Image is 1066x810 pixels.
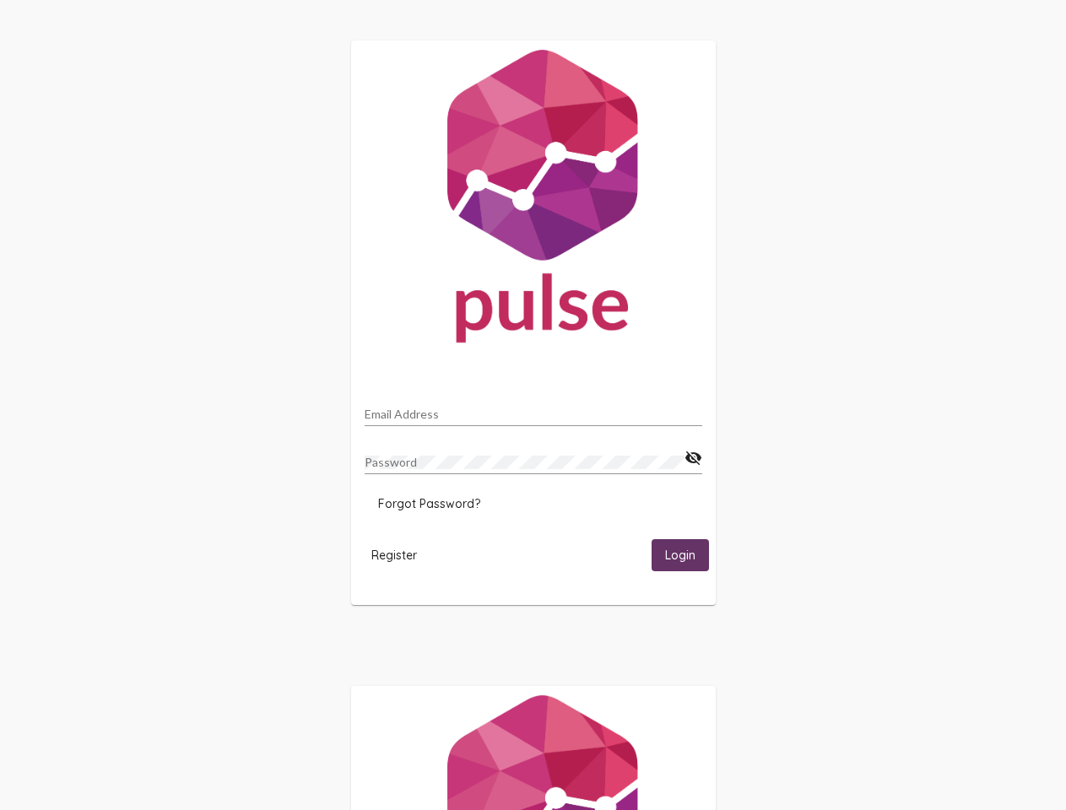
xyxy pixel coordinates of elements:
mat-icon: visibility_off [685,448,702,468]
img: Pulse For Good Logo [351,40,716,359]
span: Login [665,548,695,564]
button: Register [358,539,430,570]
span: Register [371,548,417,563]
button: Forgot Password? [365,489,494,519]
button: Login [652,539,709,570]
span: Forgot Password? [378,496,480,511]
